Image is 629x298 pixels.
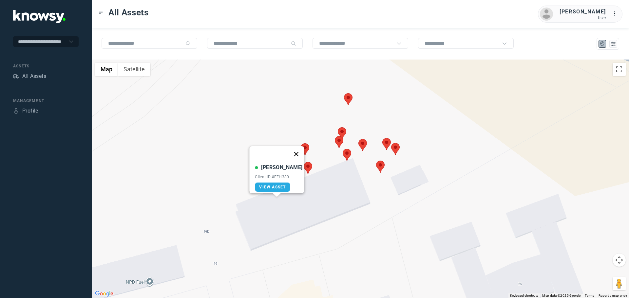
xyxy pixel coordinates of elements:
[13,10,66,23] img: Application Logo
[540,8,553,21] img: avatar.png
[108,7,149,18] span: All Assets
[510,293,538,298] button: Keyboard shortcuts
[22,107,38,115] div: Profile
[261,164,302,171] div: [PERSON_NAME]
[613,10,620,18] div: :
[13,107,38,115] a: ProfileProfile
[560,16,606,20] div: User
[185,41,191,46] div: Search
[93,289,115,298] img: Google
[613,10,620,19] div: :
[613,254,626,267] button: Map camera controls
[542,294,581,297] span: Map data ©2025 Google
[560,8,606,16] div: [PERSON_NAME]
[289,146,304,162] button: Close
[599,294,627,297] a: Report a map error
[259,185,286,189] span: View Asset
[13,63,79,69] div: Assets
[13,73,19,79] div: Assets
[13,108,19,114] div: Profile
[22,72,46,80] div: All Assets
[600,41,605,47] div: Map
[613,11,619,16] tspan: ...
[613,63,626,76] button: Toggle fullscreen view
[13,72,46,80] a: AssetsAll Assets
[613,277,626,290] button: Drag Pegman onto the map to open Street View
[610,41,616,47] div: List
[93,289,115,298] a: Open this area in Google Maps (opens a new window)
[291,41,296,46] div: Search
[585,294,595,297] a: Terms
[255,175,302,179] div: Client ID #EFH380
[13,98,79,104] div: Management
[255,183,290,192] a: View Asset
[118,63,150,76] button: Show satellite imagery
[95,63,118,76] button: Show street map
[99,10,103,15] div: Toggle Menu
